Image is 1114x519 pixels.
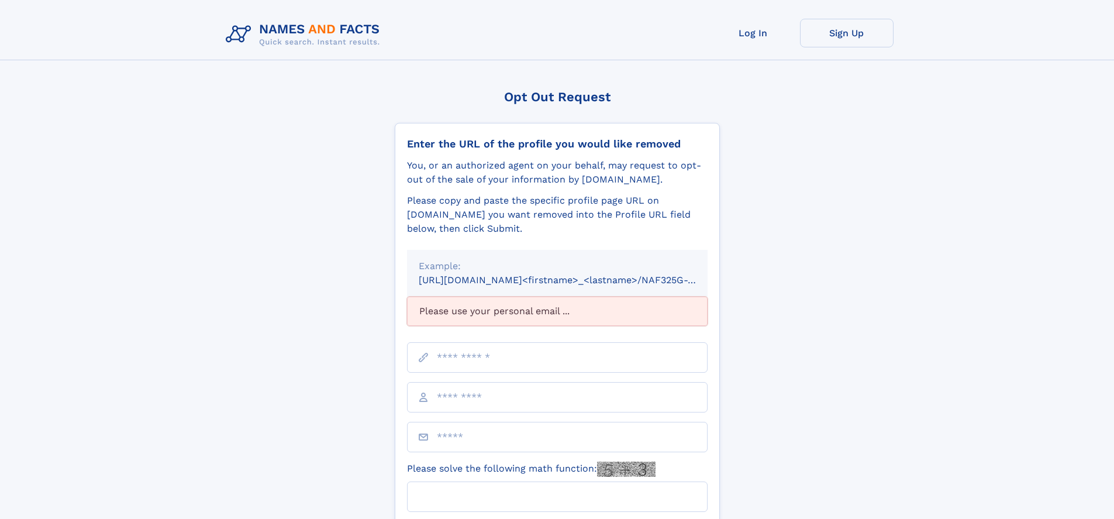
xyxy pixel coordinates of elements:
div: Enter the URL of the profile you would like removed [407,138,708,150]
small: [URL][DOMAIN_NAME]<firstname>_<lastname>/NAF325G-xxxxxxxx [419,274,730,286]
div: Opt Out Request [395,90,720,104]
a: Sign Up [800,19,894,47]
div: Please use your personal email ... [407,297,708,326]
a: Log In [706,19,800,47]
div: Example: [419,259,696,273]
div: Please copy and paste the specific profile page URL on [DOMAIN_NAME] you want removed into the Pr... [407,194,708,236]
img: Logo Names and Facts [221,19,389,50]
label: Please solve the following math function: [407,462,656,477]
div: You, or an authorized agent on your behalf, may request to opt-out of the sale of your informatio... [407,159,708,187]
